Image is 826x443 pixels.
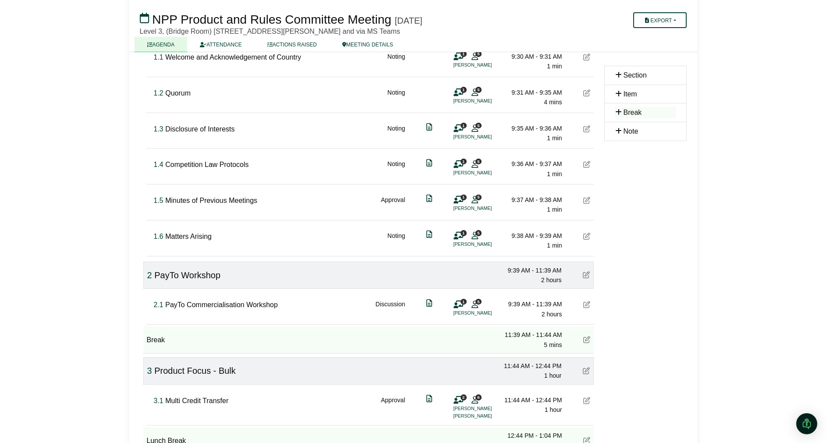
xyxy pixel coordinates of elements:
span: 5 [475,87,482,92]
div: 11:39 AM - 11:44 AM [501,330,562,340]
span: 1 min [547,170,562,177]
span: 5 [475,299,482,305]
span: 2 hours [541,276,562,284]
div: 9:38 AM - 9:39 AM [501,231,562,241]
span: Click to fine tune number [154,301,163,308]
div: 9:31 AM - 9:35 AM [501,88,562,97]
a: AGENDA [135,37,188,52]
li: [PERSON_NAME] [454,309,519,317]
li: [PERSON_NAME] [454,205,519,212]
span: Click to fine tune number [154,161,163,168]
a: ACTIONS RAISED [255,37,330,52]
span: 1 [461,51,467,57]
span: Break [624,109,642,116]
div: Open Intercom Messenger [796,413,817,434]
span: Quorum [165,89,191,97]
span: Click to fine tune number [154,53,163,61]
a: MEETING DETAILS [330,37,406,52]
span: Product Focus - Bulk [154,366,236,376]
span: 1 [461,299,467,305]
div: Noting [387,159,405,179]
div: 11:44 AM - 12:44 PM [501,395,562,405]
span: 1 [461,159,467,164]
li: [PERSON_NAME] [454,133,519,141]
span: 1 min [547,242,562,249]
div: 9:30 AM - 9:31 AM [501,52,562,61]
div: Approval [381,395,405,420]
span: Disclosure of Interests [165,125,234,133]
div: 9:39 AM - 11:39 AM [501,299,562,309]
span: Break [147,336,165,344]
span: 1 min [547,206,562,213]
div: 9:36 AM - 9:37 AM [501,159,562,169]
span: Click to fine tune number [154,233,163,240]
span: Click to fine tune number [154,397,163,404]
div: Noting [387,88,405,107]
span: Item [624,90,637,98]
span: 5 [475,123,482,128]
span: 2 hours [542,311,562,318]
span: 1 min [547,63,562,70]
div: 9:35 AM - 9:36 AM [501,124,562,133]
span: Note [624,128,638,135]
span: Matters Arising [165,233,212,240]
div: Discussion [376,299,405,319]
li: [PERSON_NAME] [454,61,519,69]
span: 5 [475,195,482,200]
span: Click to fine tune number [154,125,163,133]
li: [PERSON_NAME] [454,169,519,177]
div: Noting [387,231,405,251]
span: 2 [461,394,467,400]
span: 6 [475,394,482,400]
span: Click to fine tune number [154,89,163,97]
span: PayTo Commercialisation Workshop [165,301,278,308]
li: [PERSON_NAME] [454,97,519,105]
div: Noting [387,124,405,143]
span: Multi Credit Transfer [165,397,228,404]
div: 9:39 AM - 11:39 AM [500,266,562,275]
span: Section [624,71,647,79]
span: 1 [461,230,467,236]
span: Click to fine tune number [147,366,152,376]
div: 11:44 AM - 12:44 PM [500,361,562,371]
button: Export [633,12,686,28]
span: Level 3, (Bridge Room) [STREET_ADDRESS][PERSON_NAME] and via MS Teams [140,28,401,35]
span: 1 [461,195,467,200]
li: [PERSON_NAME] [454,412,519,420]
span: 4 mins [544,99,562,106]
span: 5 mins [544,341,562,348]
span: 5 [475,230,482,236]
div: 9:37 AM - 9:38 AM [501,195,562,205]
span: 5 [475,51,482,57]
span: Click to fine tune number [154,197,163,204]
li: [PERSON_NAME] [454,405,519,412]
span: Welcome and Acknowledgement of Country [165,53,301,61]
span: 1 hour [545,406,562,413]
span: 1 hour [544,372,562,379]
div: Noting [387,52,405,71]
span: PayTo Workshop [154,270,220,280]
span: 1 min [547,135,562,142]
span: Minutes of Previous Meetings [165,197,257,204]
li: [PERSON_NAME] [454,241,519,248]
div: [DATE] [395,15,422,26]
a: ATTENDANCE [187,37,254,52]
span: Click to fine tune number [147,270,152,280]
div: Approval [381,195,405,215]
div: 12:44 PM - 1:04 PM [501,431,562,440]
span: Competition Law Protocols [165,161,248,168]
span: 5 [475,159,482,164]
span: 1 [461,123,467,128]
span: 1 [461,87,467,92]
span: NPP Product and Rules Committee Meeting [152,13,391,26]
